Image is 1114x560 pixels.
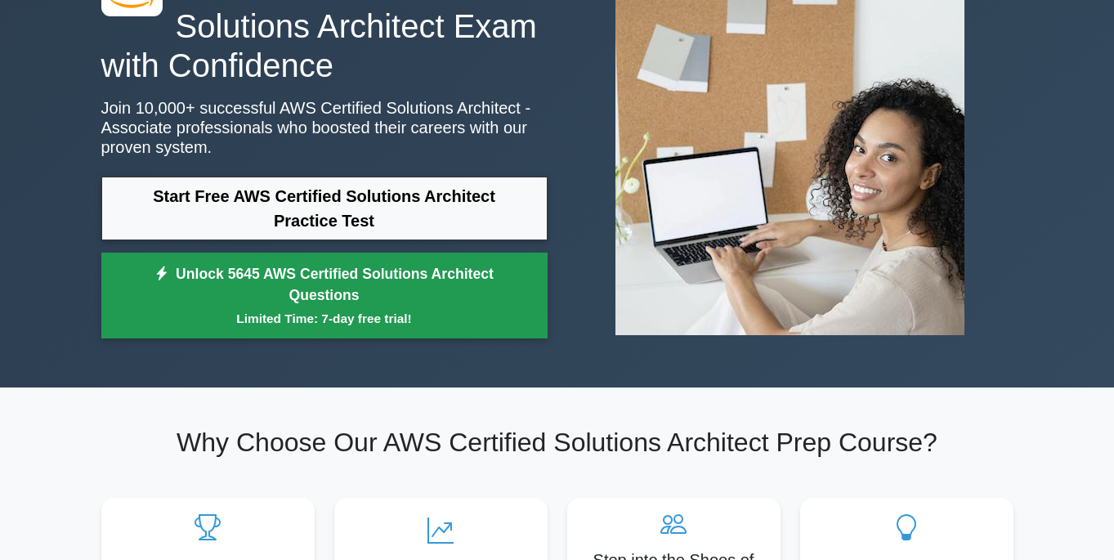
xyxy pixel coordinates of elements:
[101,427,1013,458] h2: Why Choose Our AWS Certified Solutions Architect Prep Course?
[101,98,548,157] p: Join 10,000+ successful AWS Certified Solutions Architect - Associate professionals who boosted t...
[122,309,527,328] small: Limited Time: 7-day free trial!
[101,253,548,339] a: Unlock 5645 AWS Certified Solutions Architect QuestionsLimited Time: 7-day free trial!
[101,177,548,240] a: Start Free AWS Certified Solutions Architect Practice Test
